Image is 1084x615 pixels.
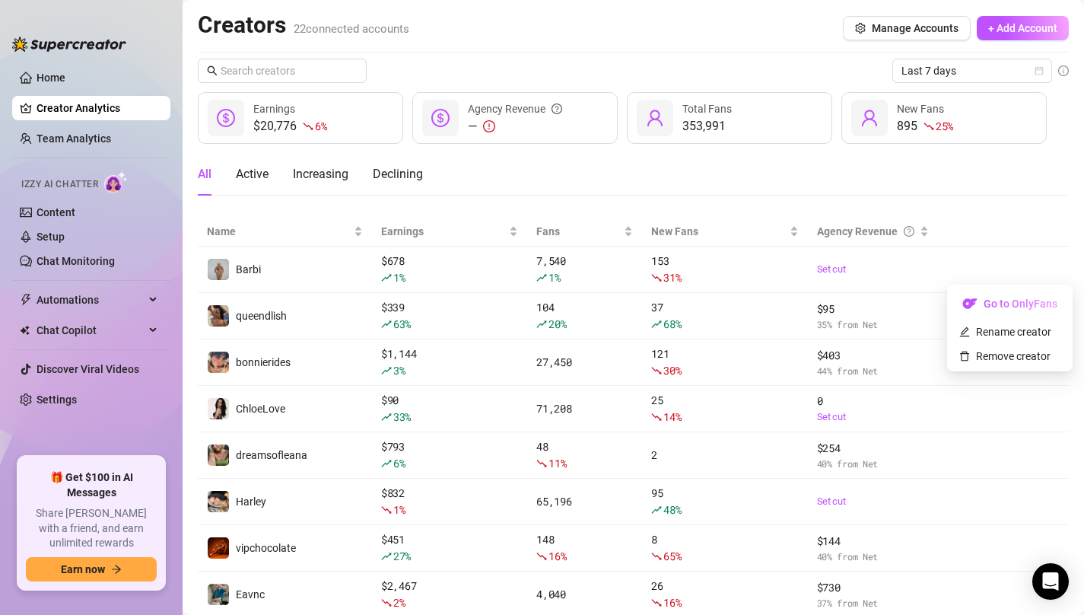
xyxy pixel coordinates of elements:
span: 16 % [663,595,681,610]
span: 44 % from Net [817,364,930,378]
span: 30 % [663,363,681,378]
button: Earn nowarrow-right [26,557,157,582]
span: 25 % [936,119,953,133]
span: fall [651,365,662,376]
span: Automations [37,288,145,312]
span: 48 % [663,502,681,517]
span: Manage Accounts [872,22,958,34]
button: Manage Accounts [843,16,971,40]
div: $ 339 [381,299,518,333]
div: 48 [536,438,633,472]
span: fall [303,121,313,132]
div: 95 [651,485,798,518]
span: dollar-circle [217,109,235,127]
img: Barbi [208,259,229,280]
span: rise [536,272,547,283]
span: Earnings [253,103,295,115]
span: fall [381,597,392,608]
span: fall [536,551,547,562]
div: 37 [651,299,798,333]
a: Set cut [817,262,930,277]
span: search [207,65,218,76]
span: 27 % [393,549,411,563]
span: thunderbolt [20,294,32,306]
th: Earnings [372,217,527,247]
span: Name [207,223,351,240]
span: 16 % [548,549,566,563]
button: + Add Account [977,16,1069,40]
div: 353,991 [682,117,732,135]
span: vipchocolate [236,542,296,554]
span: 68 % [663,317,681,331]
div: 65,196 [536,493,633,510]
div: 121 [651,346,798,379]
span: fall [381,505,392,515]
span: rise [381,458,392,469]
span: info-circle [1058,65,1069,76]
span: calendar [1035,66,1044,75]
span: 63 % [393,317,411,331]
span: Fans [536,223,621,240]
a: Discover Viral Videos [37,363,139,375]
div: Increasing [293,165,348,183]
span: Eavnc [236,588,265,601]
a: OFGo to OnlyFans [950,301,1070,314]
a: Set cut [817,494,930,509]
span: 1 % [393,270,405,285]
div: 2 [651,447,798,464]
th: New Fans [642,217,807,247]
a: Creator Analytics [37,96,158,120]
span: $ 95 [817,301,930,317]
span: 11 % [548,456,566,470]
span: queendlish [236,310,287,322]
span: $ 730 [817,579,930,596]
th: Fans [527,217,642,247]
span: rise [651,319,662,330]
div: Agency Revenue [468,100,562,117]
img: ChloeLove [208,398,229,419]
span: New Fans [651,223,786,240]
div: 27,450 [536,354,633,371]
span: bonnierides [236,356,291,368]
span: Chat Copilot [37,318,145,343]
img: vipchocolate [208,537,229,559]
span: user [860,109,879,127]
span: setting [855,23,866,33]
span: dollar-circle [431,109,450,127]
span: question-circle [552,100,562,117]
a: Settings [37,394,77,406]
img: logo-BBDzfeDw.svg [12,37,126,52]
img: bonnierides [208,352,229,373]
img: dreamsofleana [208,445,229,466]
span: 2 % [393,595,405,610]
div: $ 793 [381,438,518,472]
a: Setup [37,231,65,243]
span: rise [536,319,547,330]
span: 6 % [315,119,326,133]
span: 🎁 Get $100 in AI Messages [26,470,157,500]
div: $20,776 [253,117,326,135]
div: Open Intercom Messenger [1032,563,1069,600]
div: 7,540 [536,253,633,286]
span: New Fans [897,103,944,115]
span: exclamation-circle [483,120,495,132]
a: Set cut [817,409,930,425]
span: 65 % [663,549,681,563]
span: + Add Account [988,22,1057,34]
span: Earn now [61,563,105,575]
div: 26 [651,578,798,611]
span: Harley [236,496,266,508]
span: Earnings [381,223,506,240]
span: rise [381,365,392,376]
input: Search creators [221,62,345,79]
span: 6 % [393,456,405,470]
span: 22 connected accounts [294,22,409,36]
img: Chat Copilot [20,325,30,336]
div: 8 [651,531,798,565]
span: 14 % [663,409,681,424]
div: 895 [897,117,953,135]
img: Harley [208,491,229,512]
div: — [468,117,562,135]
span: 31 % [663,270,681,285]
div: $ 832 [381,485,518,518]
